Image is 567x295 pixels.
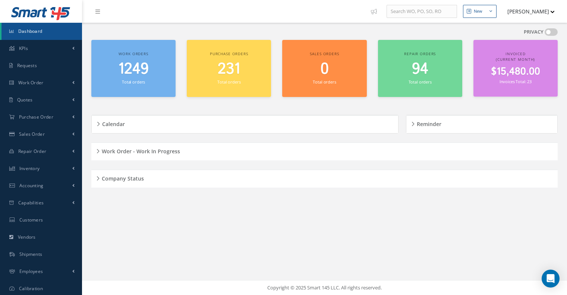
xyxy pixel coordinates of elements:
[321,59,329,80] span: 0
[18,148,47,154] span: Repair Order
[89,284,560,292] div: Copyright © 2025 Smart 145 LLC. All rights reserved.
[18,200,44,206] span: Capabilities
[19,285,43,292] span: Calibration
[187,40,271,97] a: Purchase orders 231 Total orders
[409,79,432,85] small: Total orders
[19,182,44,189] span: Accounting
[282,40,366,97] a: Sales orders 0 Total orders
[387,5,457,18] input: Search WO, PO, SO, RO
[218,59,240,80] span: 231
[17,62,37,69] span: Requests
[1,23,82,40] a: Dashboard
[500,79,532,84] small: Invoices Total: 23
[17,97,33,103] span: Quotes
[19,114,53,120] span: Purchase Order
[542,270,560,288] div: Open Intercom Messenger
[19,251,42,257] span: Shipments
[119,51,148,56] span: Work orders
[496,57,535,62] span: (Current Month)
[18,28,42,34] span: Dashboard
[19,217,43,223] span: Customers
[217,79,240,85] small: Total orders
[19,165,40,172] span: Inventory
[18,234,36,240] span: Vendors
[19,45,28,51] span: KPIs
[500,4,555,19] button: [PERSON_NAME]
[463,5,497,18] button: New
[505,51,526,56] span: Invoiced
[404,51,436,56] span: Repair orders
[19,268,43,274] span: Employees
[313,79,336,85] small: Total orders
[19,131,45,137] span: Sales Order
[310,51,339,56] span: Sales orders
[491,65,540,79] span: $15,480.00
[100,146,180,155] h5: Work Order - Work In Progress
[524,28,544,36] label: PRIVACY
[378,40,462,97] a: Repair orders 94 Total orders
[100,173,144,182] h5: Company Status
[473,40,558,97] a: Invoiced (Current Month) $15,480.00 Invoices Total: 23
[415,119,441,128] h5: Reminder
[100,119,125,128] h5: Calendar
[122,79,145,85] small: Total orders
[18,79,44,86] span: Work Order
[474,8,482,15] div: New
[210,51,248,56] span: Purchase orders
[118,59,149,80] span: 1249
[91,40,176,97] a: Work orders 1249 Total orders
[412,59,428,80] span: 94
